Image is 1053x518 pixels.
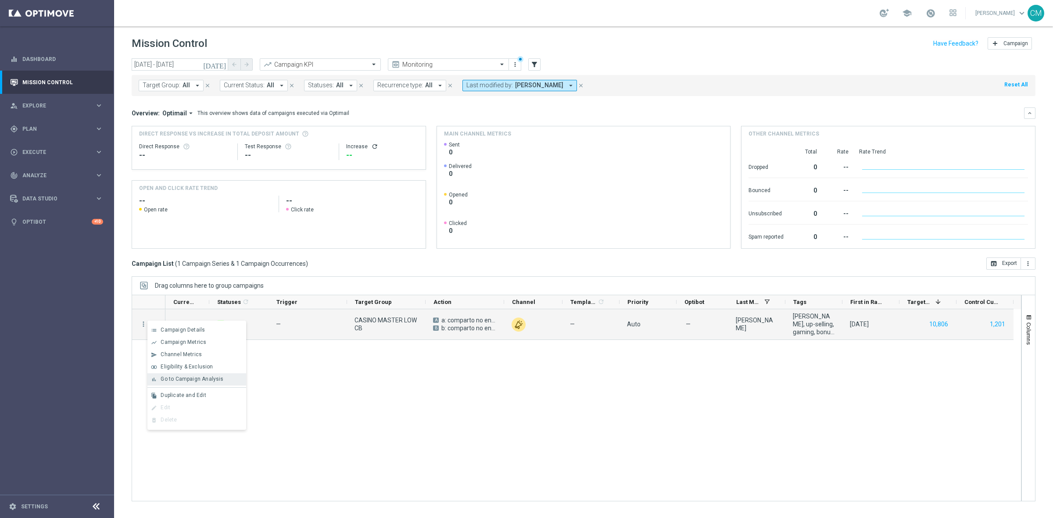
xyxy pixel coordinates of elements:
div: Dashboard [10,47,103,71]
i: arrow_drop_down [193,82,201,89]
div: 0 [794,229,817,243]
i: keyboard_arrow_right [95,194,103,203]
a: Dashboard [22,47,103,71]
span: b: comparto no entry 15% 250 € fun bonus (cap 1 wagering x10) [441,324,497,332]
div: Dropped [749,159,784,173]
i: close [578,82,584,89]
i: arrow_back [231,61,237,68]
span: ( [175,260,177,268]
span: All [425,82,433,89]
div: Bounced [749,182,784,196]
button: keyboard_arrow_down [1024,107,1035,119]
button: close [204,81,211,90]
button: Last modified by: [PERSON_NAME] arrow_drop_down [462,80,577,91]
i: arrow_drop_down [436,82,444,89]
span: [PERSON_NAME] [515,82,563,89]
span: Last modified by: [466,82,513,89]
span: Channel Metrics [161,351,202,357]
a: Mission Control [22,71,103,94]
span: Channel [512,299,535,305]
i: equalizer [10,55,18,63]
button: close [288,81,296,90]
span: Go to Campaign Analysis [161,376,223,382]
span: Duplicate and Edit [161,392,206,398]
div: Execute [10,148,95,156]
span: school [902,8,912,18]
span: Open rate [144,206,168,213]
i: list [151,327,157,333]
div: Analyze [10,171,95,179]
span: Templates [570,299,596,305]
i: keyboard_arrow_right [95,101,103,110]
button: list Campaign Details [147,324,246,336]
button: lightbulb Optibot +10 [10,218,104,225]
button: arrow_back [228,58,240,71]
i: more_vert [140,320,147,328]
span: Action [433,299,451,305]
span: CASINO MASTER LOW CB [355,316,418,332]
div: CM [1028,5,1044,21]
i: keyboard_arrow_right [95,171,103,179]
div: Press SPACE to deselect this row. [165,309,1014,340]
button: close [357,81,365,90]
span: Recurrence type: [377,82,423,89]
button: more_vert [511,59,519,70]
div: Data Studio keyboard_arrow_right [10,195,104,202]
i: refresh [598,298,605,305]
i: arrow_drop_down [567,82,575,89]
h4: Main channel metrics [444,130,511,138]
div: Test Response [245,143,332,150]
a: [PERSON_NAME]keyboard_arrow_down [974,7,1028,20]
button: open_in_browser Export [986,257,1021,270]
i: add [992,40,999,47]
input: Select date range [132,58,228,71]
span: Optibot [684,299,704,305]
div: Direct Response [139,143,230,150]
div: Plan [10,125,95,133]
h2: -- [286,196,419,206]
div: Spam reported [749,229,784,243]
div: -- [827,229,849,243]
div: +10 [92,219,103,225]
i: arrow_drop_down [347,82,355,89]
i: close [289,82,295,89]
button: [DATE] [202,58,228,71]
span: First in Range [850,299,885,305]
span: Click rate [291,206,314,213]
span: keyboard_arrow_down [1017,8,1027,18]
div: Rate Trend [859,148,1028,155]
ng-select: Campaign KPI [260,58,381,71]
i: open_in_browser [990,260,997,267]
h3: Campaign List [132,260,308,268]
div: person_search Explore keyboard_arrow_right [10,102,104,109]
span: cb perso, up-selling, gaming, bonus cash + fun bonus, master [793,312,835,336]
button: file_copy Duplicate and Edit [147,389,246,402]
span: — [276,321,281,328]
span: A [433,318,439,323]
span: Trigger [276,299,297,305]
span: Targeted Customers [907,299,932,305]
span: Auto [627,321,641,328]
span: Campaign Details [161,327,205,333]
button: refresh [371,143,378,150]
span: Opened [449,191,468,198]
i: refresh [242,298,249,305]
span: All [336,82,344,89]
button: bar_chart Go to Campaign Analysis [147,373,246,386]
div: Optibot [10,210,103,233]
div: Total [794,148,817,155]
span: — [570,320,575,328]
button: Statuses: All arrow_drop_down [304,80,357,91]
button: send Channel Metrics [147,349,246,361]
i: gps_fixed [10,125,18,133]
span: 0 [449,170,472,178]
span: Eligibility & Exclusion [161,364,213,370]
span: a: comparto no entry 10% fino a 150€ [441,316,497,324]
div: 18 Sep 2025, Thursday [850,320,869,328]
div: Mission Control [10,71,103,94]
div: -- [346,150,419,161]
span: Drag columns here to group campaigns [155,282,264,289]
div: Mission Control [10,79,104,86]
span: Data Studio [22,196,95,201]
